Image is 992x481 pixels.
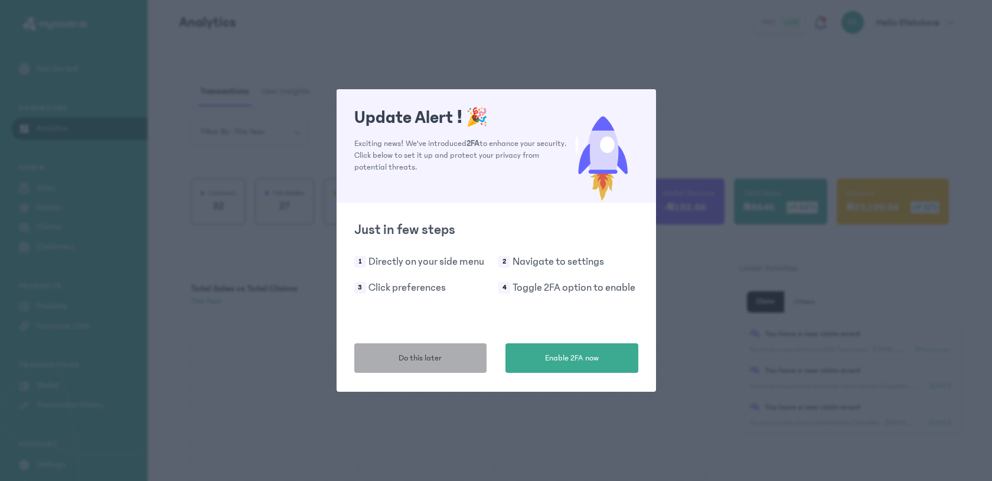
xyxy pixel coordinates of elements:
[354,256,366,268] span: 1
[368,279,446,296] p: Click preferences
[354,282,366,294] span: 3
[354,220,638,239] h2: Just in few steps
[399,352,442,365] span: Do this later
[466,108,488,128] span: 🎉
[354,107,567,128] h1: Update Alert !
[498,282,510,294] span: 4
[368,253,484,270] p: Directly on your side menu
[498,256,510,268] span: 2
[545,352,599,365] span: Enable 2FA now
[466,139,479,148] span: 2FA
[505,343,638,373] button: Enable 2FA now
[513,279,635,296] p: Toggle 2FA option to enable
[354,343,487,373] button: Do this later
[513,253,604,270] p: Navigate to settings
[354,138,567,173] p: Exciting news! We've introduced to enhance your security. Click below to set it up and protect yo...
